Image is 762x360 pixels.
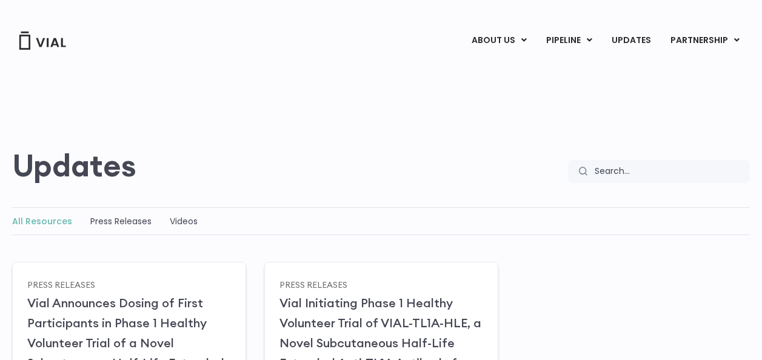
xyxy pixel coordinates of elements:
a: Press Releases [90,215,152,227]
a: PIPELINEMenu Toggle [536,30,601,51]
img: Vial Logo [18,32,67,50]
h2: Updates [12,148,136,183]
a: ABOUT USMenu Toggle [462,30,536,51]
a: Press Releases [279,279,347,290]
a: Press Releases [27,279,95,290]
a: Videos [170,215,198,227]
a: UPDATES [602,30,660,51]
a: All Resources [12,215,72,227]
a: PARTNERSHIPMenu Toggle [661,30,749,51]
input: Search... [587,160,750,183]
